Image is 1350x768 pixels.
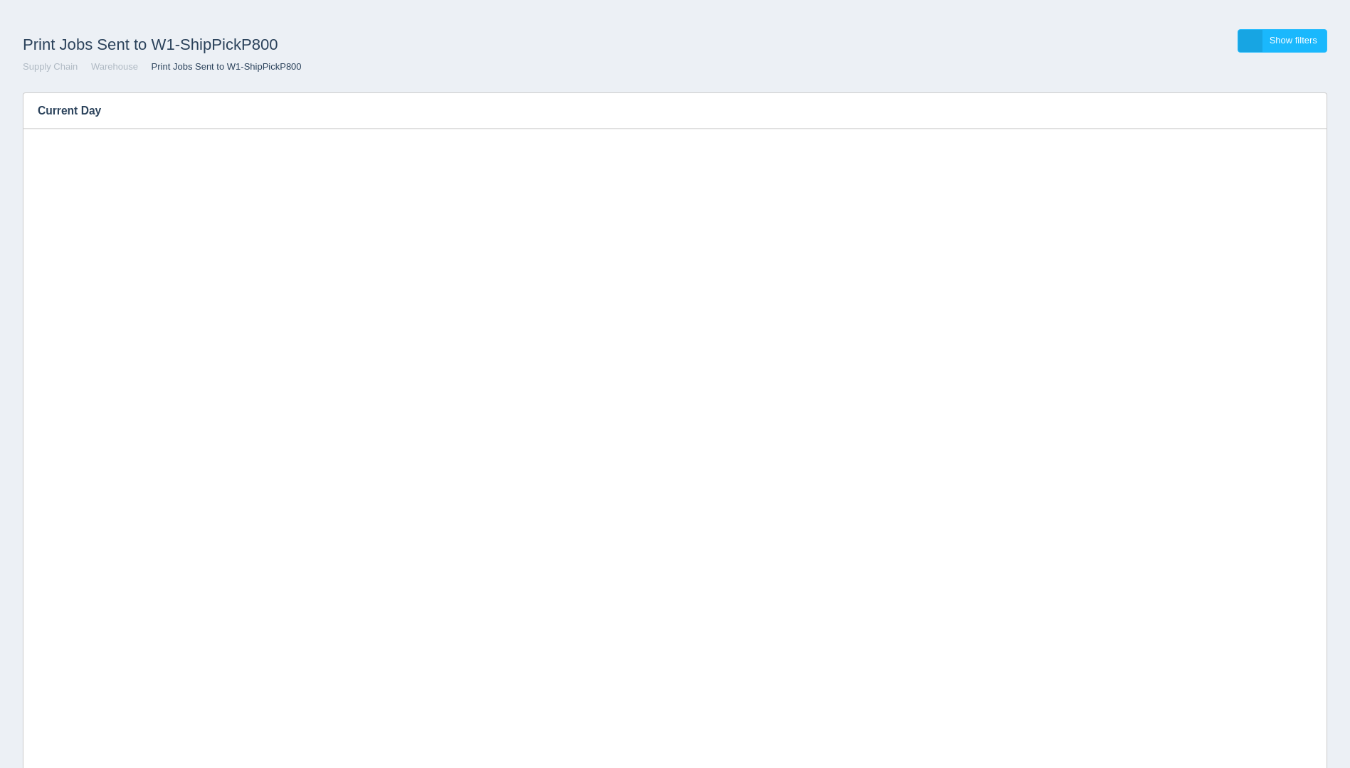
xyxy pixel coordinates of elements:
h1: Print Jobs Sent to W1-ShipPickP800 [23,29,675,60]
a: Supply Chain [23,61,78,72]
a: Show filters [1238,29,1327,53]
h3: Current Day [23,93,1283,129]
li: Print Jobs Sent to W1-ShipPickP800 [141,60,302,74]
a: Warehouse [91,61,138,72]
span: Show filters [1270,35,1317,46]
